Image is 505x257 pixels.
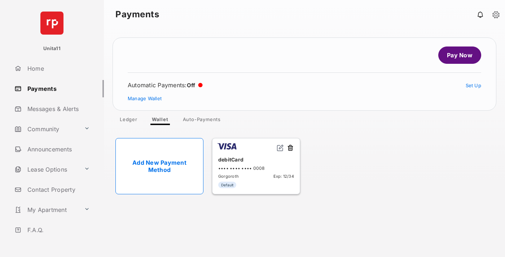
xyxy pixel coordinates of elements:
div: •••• •••• •••• 0008 [218,165,294,171]
a: Set Up [466,83,482,88]
div: debitCard [218,154,294,165]
a: Community [12,120,81,138]
img: svg+xml;base64,PHN2ZyB4bWxucz0iaHR0cDovL3d3dy53My5vcmcvMjAwMC9zdmciIHdpZHRoPSI2NCIgaGVpZ2h0PSI2NC... [40,12,63,35]
a: My Apartment [12,201,81,218]
img: svg+xml;base64,PHN2ZyB2aWV3Qm94PSIwIDAgMjQgMjQiIHdpZHRoPSIxNiIgaGVpZ2h0PSIxNiIgZmlsbD0ibm9uZSIgeG... [277,144,284,151]
div: Automatic Payments : [128,81,203,89]
a: F.A.Q. [12,221,104,239]
span: Exp: 12/34 [273,174,294,179]
a: Wallet [146,116,174,125]
a: Manage Wallet [128,96,162,101]
span: Gorgoroth [218,174,239,179]
a: Auto-Payments [177,116,227,125]
a: Lease Options [12,161,81,178]
span: Off [187,82,196,89]
strong: Payments [115,10,159,19]
a: Messages & Alerts [12,100,104,118]
a: Contact Property [12,181,104,198]
a: Announcements [12,141,104,158]
a: Add New Payment Method [115,138,203,194]
a: Payments [12,80,104,97]
a: Ledger [114,116,143,125]
a: Home [12,60,104,77]
p: Unita11 [43,45,61,52]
